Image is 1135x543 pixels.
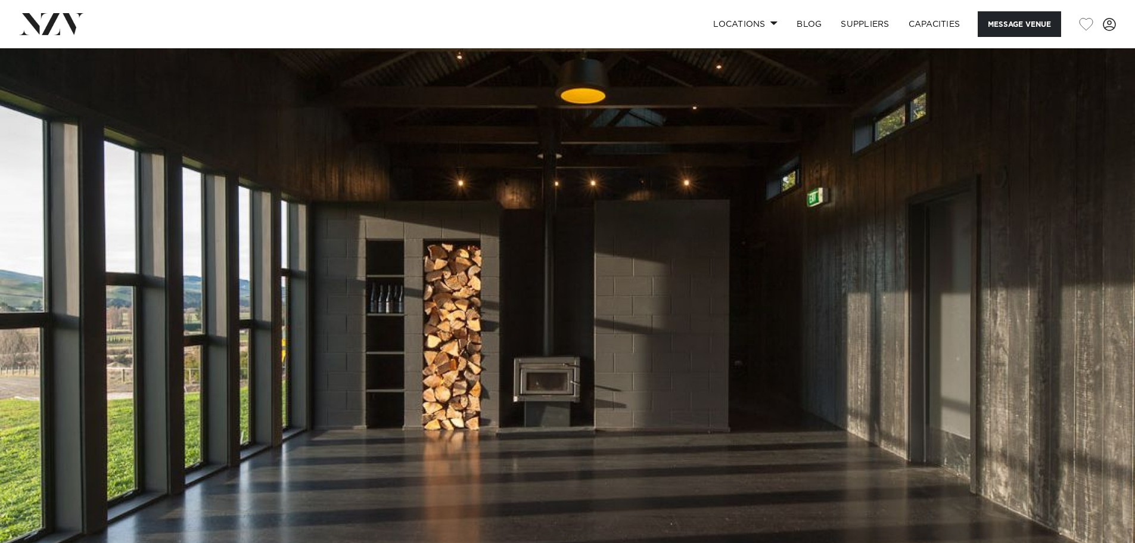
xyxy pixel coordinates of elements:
[831,11,898,37] a: SUPPLIERS
[19,13,84,35] img: nzv-logo.png
[899,11,970,37] a: Capacities
[978,11,1061,37] button: Message Venue
[704,11,787,37] a: Locations
[787,11,831,37] a: BLOG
